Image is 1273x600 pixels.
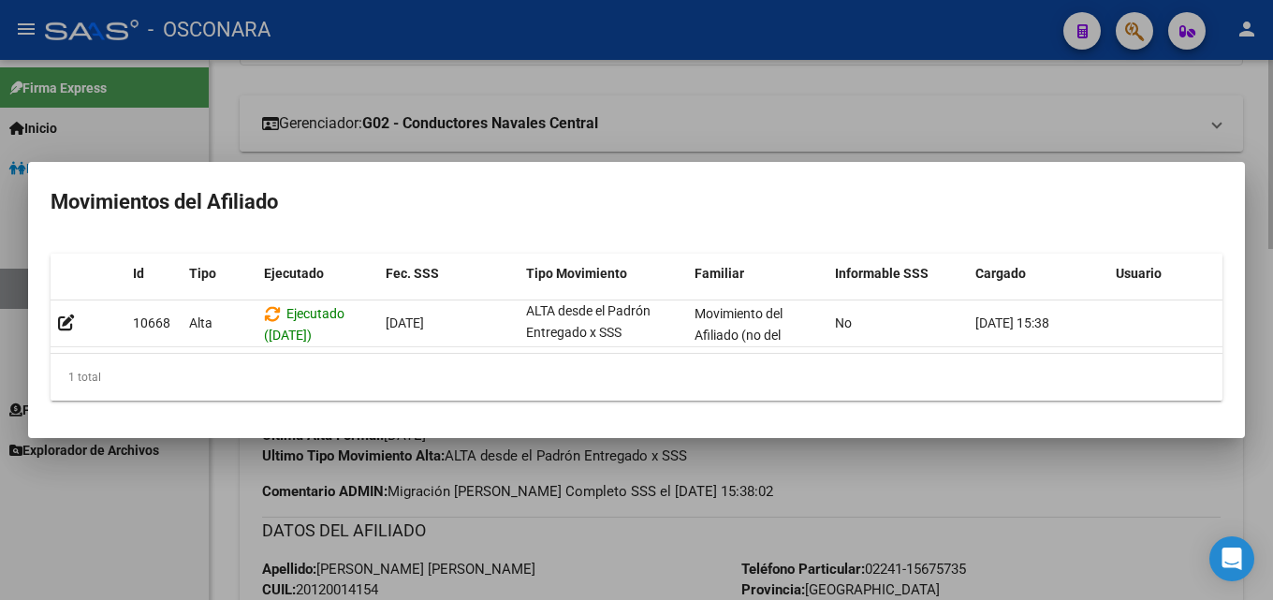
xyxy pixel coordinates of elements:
[125,254,182,294] datatable-header-cell: Id
[1209,536,1254,581] div: Open Intercom Messenger
[968,254,1108,294] datatable-header-cell: Cargado
[189,315,212,330] span: Alta
[182,254,256,294] datatable-header-cell: Tipo
[133,315,170,330] span: 10668
[835,266,929,281] span: Informable SSS
[51,354,1222,401] div: 1 total
[264,266,324,281] span: Ejecutado
[526,303,651,340] span: ALTA desde el Padrón Entregado x SSS
[378,254,519,294] datatable-header-cell: Fec. SSS
[189,266,216,281] span: Tipo
[256,254,378,294] datatable-header-cell: Ejecutado
[1108,254,1249,294] datatable-header-cell: Usuario
[975,315,1049,330] span: [DATE] 15:38
[827,254,968,294] datatable-header-cell: Informable SSS
[264,306,344,343] span: Ejecutado ([DATE])
[695,306,783,364] span: Movimiento del Afiliado (no del grupo)
[835,315,852,330] span: No
[51,184,1222,220] h2: Movimientos del Afiliado
[687,254,827,294] datatable-header-cell: Familiar
[1116,266,1162,281] span: Usuario
[386,315,424,330] span: [DATE]
[519,254,687,294] datatable-header-cell: Tipo Movimiento
[133,266,144,281] span: Id
[386,266,439,281] span: Fec. SSS
[975,266,1026,281] span: Cargado
[526,266,627,281] span: Tipo Movimiento
[695,266,744,281] span: Familiar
